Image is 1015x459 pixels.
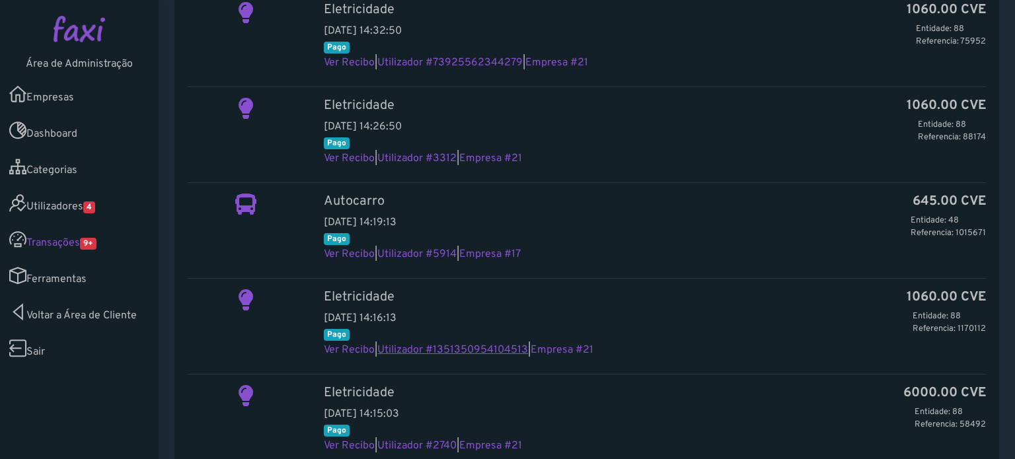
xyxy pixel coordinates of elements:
b: 1060.00 CVE [907,289,986,305]
a: Utilizador #1351350954104513 [377,343,528,357]
span: 9+ [80,238,96,250]
h5: Eletricidade [324,385,986,401]
a: Utilizador #5914 [377,248,457,261]
b: 1060.00 CVE [907,2,986,18]
h5: Eletricidade [324,98,986,114]
a: Empresa #21 [459,439,522,452]
b: 645.00 CVE [913,194,986,209]
div: [DATE] 14:19:13 | | [314,194,996,262]
a: Ver Recibo [324,56,375,69]
h5: Autocarro [324,194,986,209]
a: Ver Recibo [324,439,375,452]
b: 1060.00 CVE [907,98,986,114]
a: Empresa #21 [531,343,593,357]
a: Ver Recibo [324,248,375,261]
a: Utilizador #2740 [377,439,457,452]
a: Empresa #17 [459,248,521,261]
div: [DATE] 14:32:50 | | [314,2,996,71]
span: Pago [324,233,350,245]
a: Utilizador #73925562344279 [377,56,523,69]
p: Entidade: 88 [913,310,986,323]
span: Pago [324,42,350,53]
a: Ver Recibo [324,343,375,357]
div: [DATE] 14:26:50 | | [314,98,996,166]
h5: Eletricidade [324,2,986,18]
p: Referencia: 75952 [916,36,986,48]
p: Referencia: 88174 [918,131,986,144]
div: [DATE] 14:15:03 | | [314,385,996,454]
span: Pago [324,137,350,149]
p: Entidade: 48 [911,215,986,227]
p: Referencia: 1170112 [913,323,986,335]
h5: Eletricidade [324,289,986,305]
p: Referencia: 58492 [915,419,986,431]
p: Entidade: 88 [916,23,986,36]
a: Utilizador #3312 [377,152,457,165]
span: Pago [324,425,350,437]
a: Empresa #21 [459,152,522,165]
a: Ver Recibo [324,152,375,165]
div: [DATE] 14:16:13 | | [314,289,996,358]
p: Entidade: 88 [918,119,986,131]
span: Pago [324,329,350,341]
span: 4 [83,201,95,213]
a: Empresa #21 [525,56,588,69]
p: Entidade: 88 [915,406,986,419]
p: Referencia: 1015671 [911,227,986,240]
b: 6000.00 CVE [903,385,986,401]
